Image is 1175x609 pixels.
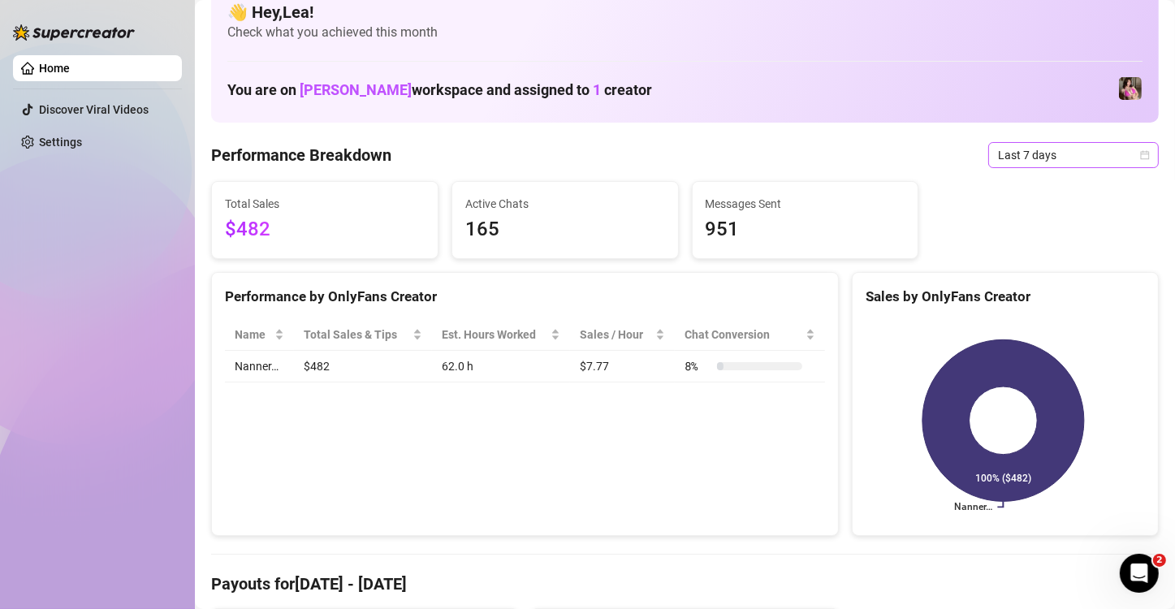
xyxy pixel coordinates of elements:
[1140,150,1150,160] span: calendar
[225,195,425,213] span: Total Sales
[998,143,1149,167] span: Last 7 days
[570,319,675,351] th: Sales / Hour
[39,136,82,149] a: Settings
[570,351,675,382] td: $7.77
[13,24,135,41] img: logo-BBDzfeDw.svg
[300,81,412,98] span: [PERSON_NAME]
[685,326,802,343] span: Chat Conversion
[294,351,431,382] td: $482
[225,319,294,351] th: Name
[685,357,711,375] span: 8 %
[225,351,294,382] td: Nanner…
[227,81,652,99] h1: You are on workspace and assigned to creator
[954,502,992,513] text: Nanner…
[706,195,905,213] span: Messages Sent
[432,351,570,382] td: 62.0 h
[225,286,825,308] div: Performance by OnlyFans Creator
[442,326,547,343] div: Est. Hours Worked
[1120,554,1159,593] iframe: Intercom live chat
[211,144,391,166] h4: Performance Breakdown
[706,214,905,245] span: 951
[593,81,601,98] span: 1
[675,319,825,351] th: Chat Conversion
[580,326,652,343] span: Sales / Hour
[866,286,1145,308] div: Sales by OnlyFans Creator
[1119,77,1142,100] img: Nanner
[225,214,425,245] span: $482
[39,62,70,75] a: Home
[211,572,1159,595] h4: Payouts for [DATE] - [DATE]
[465,195,665,213] span: Active Chats
[465,214,665,245] span: 165
[294,319,431,351] th: Total Sales & Tips
[227,1,1143,24] h4: 👋 Hey, Lea !
[39,103,149,116] a: Discover Viral Videos
[235,326,271,343] span: Name
[304,326,408,343] span: Total Sales & Tips
[1153,554,1166,567] span: 2
[227,24,1143,41] span: Check what you achieved this month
